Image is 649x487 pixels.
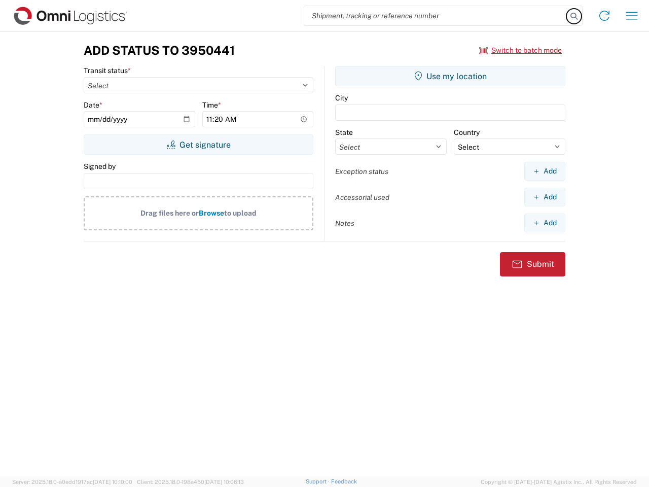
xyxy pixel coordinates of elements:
[454,128,480,137] label: Country
[199,209,224,217] span: Browse
[306,478,331,484] a: Support
[481,477,637,486] span: Copyright © [DATE]-[DATE] Agistix Inc., All Rights Reserved
[524,162,565,181] button: Add
[12,479,132,485] span: Server: 2025.18.0-a0edd1917ac
[479,42,562,59] button: Switch to batch mode
[84,43,235,58] h3: Add Status to 3950441
[335,219,354,228] label: Notes
[84,162,116,171] label: Signed by
[202,100,221,110] label: Time
[93,479,132,485] span: [DATE] 10:10:00
[335,193,389,202] label: Accessorial used
[304,6,567,25] input: Shipment, tracking or reference number
[335,66,565,86] button: Use my location
[137,479,244,485] span: Client: 2025.18.0-198a450
[331,478,357,484] a: Feedback
[84,134,313,155] button: Get signature
[335,167,388,176] label: Exception status
[524,214,565,232] button: Add
[84,66,131,75] label: Transit status
[204,479,244,485] span: [DATE] 10:06:13
[335,128,353,137] label: State
[500,252,565,276] button: Submit
[140,209,199,217] span: Drag files here or
[224,209,257,217] span: to upload
[84,100,102,110] label: Date
[335,93,348,102] label: City
[524,188,565,206] button: Add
